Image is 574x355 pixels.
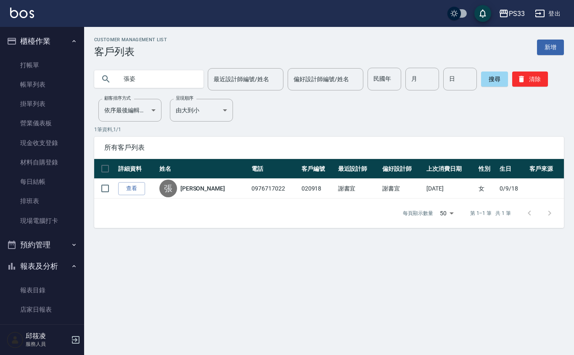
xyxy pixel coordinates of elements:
button: 清除 [512,72,548,87]
label: 顧客排序方式 [104,95,131,101]
th: 電話 [249,159,299,179]
td: 020918 [299,179,336,199]
a: 帳單列表 [3,75,81,94]
th: 偏好設計師 [380,159,424,179]
div: 張 [159,180,177,197]
button: 櫃檯作業 [3,30,81,52]
td: 女 [476,179,497,199]
td: 0/9/18 [497,179,527,199]
button: 登出 [532,6,564,21]
a: 查看 [118,182,145,195]
input: 搜尋關鍵字 [118,68,197,90]
th: 上次消費日期 [424,159,476,179]
td: 謝書宜 [336,179,380,199]
span: 所有客戶列表 [104,143,554,152]
div: 由大到小 [170,99,233,122]
a: 打帳單 [3,56,81,75]
button: 報表及分析 [3,255,81,277]
label: 呈現順序 [176,95,193,101]
h2: Customer Management List [94,37,167,42]
th: 生日 [497,159,527,179]
p: 1 筆資料, 1 / 1 [94,126,564,133]
a: 每日結帳 [3,172,81,191]
td: 0976717022 [249,179,299,199]
a: 掛單列表 [3,94,81,114]
a: 材料自購登錄 [3,153,81,172]
a: 現金收支登錄 [3,133,81,153]
a: [PERSON_NAME] [180,184,225,193]
p: 每頁顯示數量 [403,209,433,217]
td: 謝書宜 [380,179,424,199]
div: PS33 [509,8,525,19]
th: 姓名 [157,159,250,179]
th: 詳細資料 [116,159,157,179]
button: PS33 [495,5,528,22]
th: 最近設計師 [336,159,380,179]
a: 營業儀表板 [3,114,81,133]
div: 依序最後編輯時間 [98,99,161,122]
button: 預約管理 [3,234,81,256]
th: 客戶編號 [299,159,336,179]
a: 店家日報表 [3,300,81,319]
th: 客戶來源 [527,159,564,179]
h3: 客戶列表 [94,46,167,58]
a: 現場電腦打卡 [3,211,81,230]
a: 互助日報表 [3,319,81,339]
div: 50 [436,202,457,225]
img: Person [7,331,24,348]
a: 新增 [537,40,564,55]
a: 報表目錄 [3,281,81,300]
p: 第 1–1 筆 共 1 筆 [470,209,511,217]
img: Logo [10,8,34,18]
th: 性別 [476,159,497,179]
a: 排班表 [3,191,81,211]
td: [DATE] [424,179,476,199]
p: 服務人員 [26,340,69,348]
button: 搜尋 [481,72,508,87]
button: save [474,5,491,22]
h5: 邱筱凌 [26,332,69,340]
